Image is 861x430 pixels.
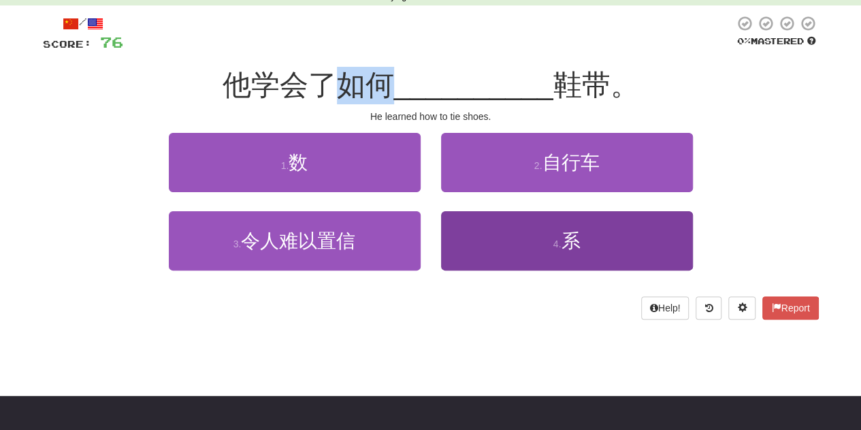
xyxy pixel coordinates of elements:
button: 1.数 [169,133,421,192]
span: 他学会了如何 [223,69,394,101]
span: 数 [289,152,308,173]
span: Score: [43,38,92,50]
button: 3.令人难以置信 [169,211,421,271]
button: Round history (alt+y) [696,296,721,320]
small: 3 . [233,239,242,249]
button: Help! [641,296,689,320]
span: 系 [561,230,580,251]
span: 76 [100,33,123,50]
small: 2 . [534,160,542,171]
div: Mastered [734,35,819,48]
span: 令人难以置信 [241,230,355,251]
small: 1 . [281,160,289,171]
small: 4 . [553,239,562,249]
div: / [43,15,123,32]
span: 0 % [737,35,751,46]
button: 4.系 [441,211,693,271]
span: __________ [394,69,553,101]
div: He learned how to tie shoes. [43,110,819,123]
button: 2.自行车 [441,133,693,192]
button: Report [762,296,818,320]
span: 鞋带。 [553,69,638,101]
span: 自行车 [542,152,599,173]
